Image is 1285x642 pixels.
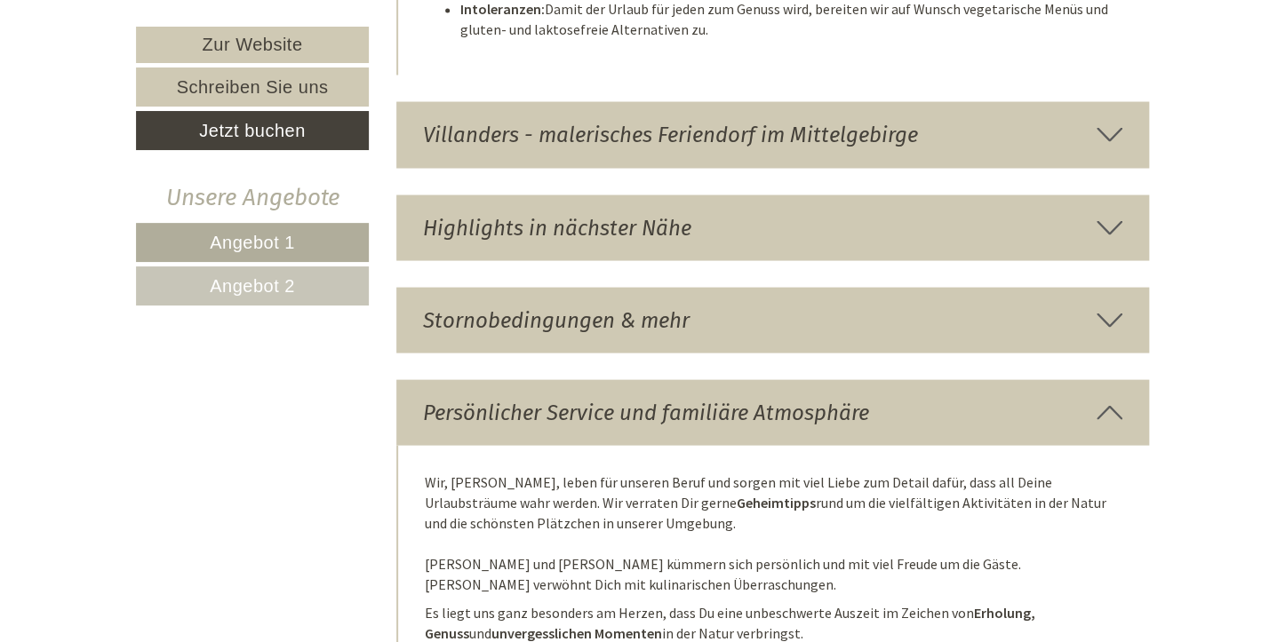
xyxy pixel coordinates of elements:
div: Stornobedingungen & mehr [396,287,1150,353]
span: Angebot 1 [210,233,295,252]
a: Zur Website [136,27,369,63]
strong: Geheimtipps [737,493,816,511]
span: Angebot 2 [210,276,295,296]
div: Villanders - malerisches Feriendorf im Mittelgebirge [396,101,1150,167]
strong: unvergesslichen Momenten [491,623,662,641]
div: Persönlicher Service und familiäre Atmosphäre [396,379,1150,445]
p: Wir, [PERSON_NAME], leben für unseren Beruf und sorgen mit viel Liebe zum Detail dafür, dass all ... [425,472,1123,593]
a: Schreiben Sie uns [136,67,369,107]
div: Highlights in nächster Nähe [396,194,1150,260]
div: Unsere Angebote [136,181,369,214]
a: Jetzt buchen [136,111,369,150]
